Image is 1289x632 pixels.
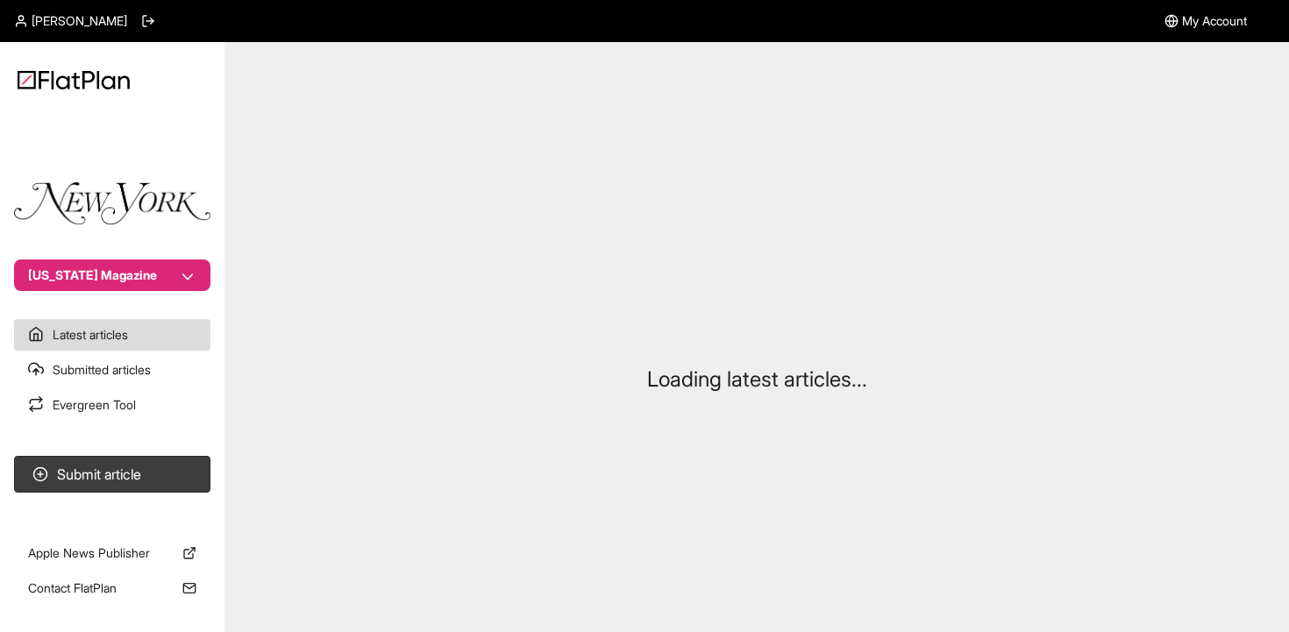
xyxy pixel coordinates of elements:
a: Evergreen Tool [14,389,210,421]
button: Submit article [14,456,210,493]
span: [PERSON_NAME] [32,12,127,30]
img: Publication Logo [14,182,210,224]
a: Apple News Publisher [14,537,210,569]
button: [US_STATE] Magazine [14,259,210,291]
span: My Account [1182,12,1247,30]
p: Loading latest articles... [647,366,867,394]
img: Logo [18,70,130,89]
a: Submitted articles [14,354,210,386]
a: [PERSON_NAME] [14,12,127,30]
a: Latest articles [14,319,210,351]
a: Contact FlatPlan [14,572,210,604]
